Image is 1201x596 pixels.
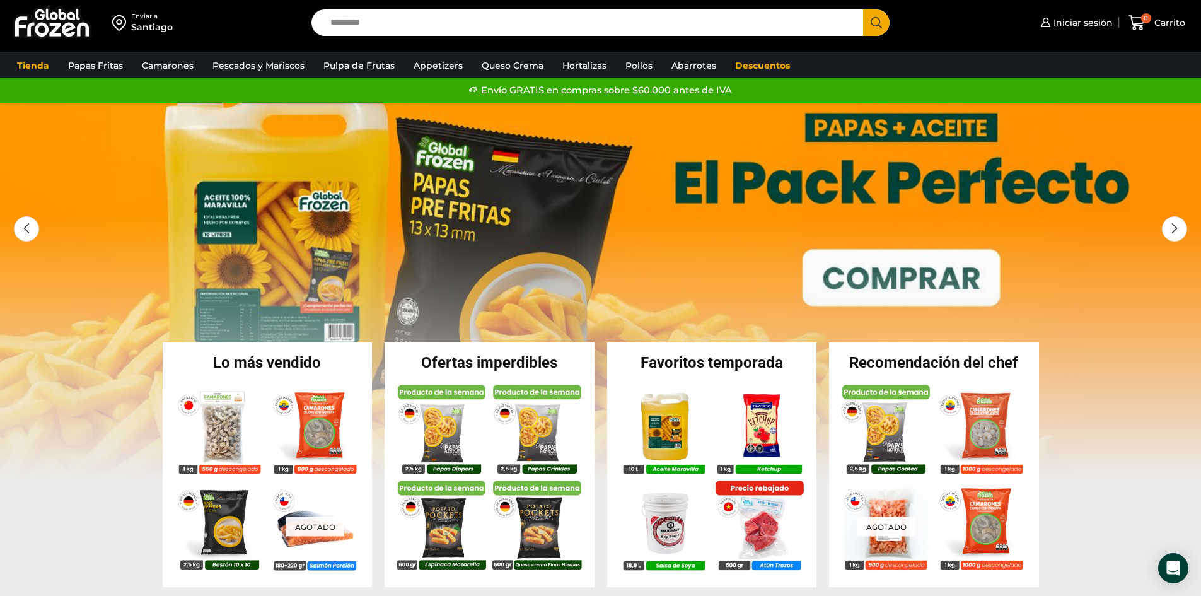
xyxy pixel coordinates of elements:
a: Papas Fritas [62,54,129,78]
div: Enviar a [131,12,173,21]
button: Search button [863,9,890,36]
img: address-field-icon.svg [112,12,131,33]
span: Carrito [1151,16,1185,29]
div: Open Intercom Messenger [1158,553,1188,583]
a: Camarones [136,54,200,78]
h2: Ofertas imperdibles [385,355,595,370]
a: Queso Crema [475,54,550,78]
span: 0 [1141,13,1151,23]
div: Previous slide [14,216,39,242]
div: Santiago [131,21,173,33]
h2: Lo más vendido [163,355,373,370]
h2: Recomendación del chef [829,355,1039,370]
a: Hortalizas [556,54,613,78]
a: Appetizers [407,54,469,78]
a: Iniciar sesión [1038,10,1113,35]
div: Next slide [1162,216,1187,242]
a: Pulpa de Frutas [317,54,401,78]
a: Pollos [619,54,659,78]
p: Agotado [286,517,344,537]
a: Descuentos [729,54,796,78]
a: Tienda [11,54,55,78]
p: Agotado [857,517,915,537]
a: 0 Carrito [1125,8,1188,38]
h2: Favoritos temporada [607,355,817,370]
span: Iniciar sesión [1050,16,1113,29]
a: Abarrotes [665,54,722,78]
a: Pescados y Mariscos [206,54,311,78]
